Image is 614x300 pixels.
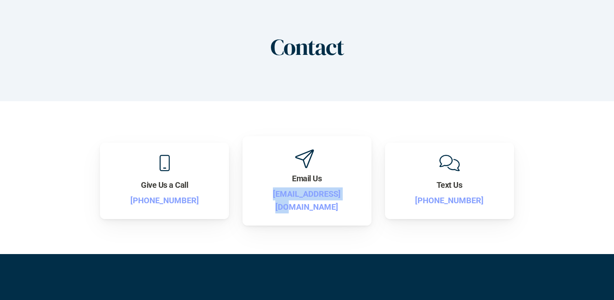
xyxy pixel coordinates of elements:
p: [EMAIL_ADDRESS][DOMAIN_NAME] [255,187,359,213]
h3: Give Us a Call [141,179,188,191]
h3: Text Us [437,179,463,191]
p: [PHONE_NUMBER] [397,194,502,207]
p: [PHONE_NUMBER] [112,194,217,207]
h3: Email Us [292,173,322,184]
h1: Contact [270,33,344,61]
